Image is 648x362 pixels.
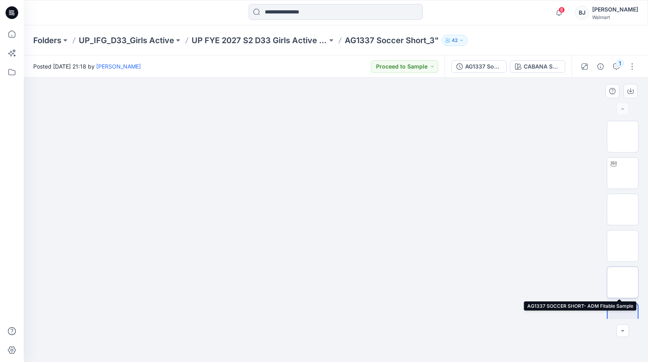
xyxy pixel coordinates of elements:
div: BJ [575,6,589,20]
div: CABANA SWIM/ Vivid White [524,62,560,71]
a: UP_IFG_D33_Girls Active [79,35,174,46]
div: [PERSON_NAME] [592,5,638,14]
button: 1 [610,60,623,73]
div: AG1337 Soccer Short 3" [465,62,502,71]
button: 42 [442,35,467,46]
button: CABANA SWIM/ [PERSON_NAME] [510,60,565,73]
span: 8 [559,7,565,13]
a: Folders [33,35,61,46]
span: Posted [DATE] 21:18 by [33,62,141,70]
p: 42 [452,36,458,45]
button: AG1337 Soccer Short 3" [451,60,507,73]
a: [PERSON_NAME] [96,63,141,70]
p: AG1337 Soccer Short_3" [345,35,439,46]
div: 1 [616,59,624,67]
button: Details [594,60,607,73]
a: UP FYE 2027 S2 D33 Girls Active IFG [192,35,327,46]
div: Walmart [592,14,638,20]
